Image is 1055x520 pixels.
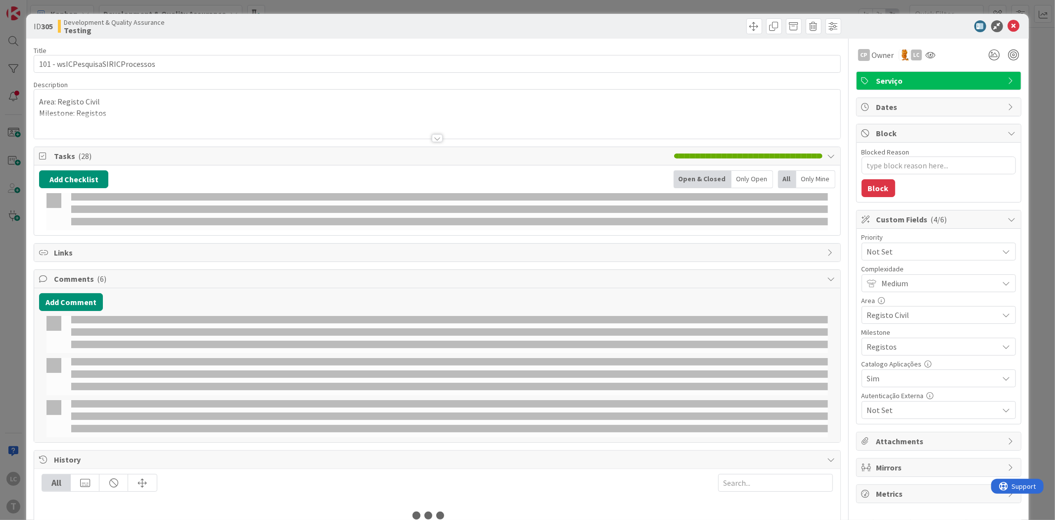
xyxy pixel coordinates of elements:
div: All [778,170,796,188]
span: Serviço [876,75,1003,87]
div: Only Open [732,170,773,188]
span: Support [21,1,45,13]
span: Registos [867,340,994,354]
button: Add Checklist [39,170,108,188]
span: Registo Civil [867,308,994,322]
span: Not Set [867,245,994,259]
span: Custom Fields [876,213,1003,225]
span: Tasks [54,150,669,162]
span: Sim [867,371,994,385]
span: Not Set [867,403,994,417]
span: Links [54,247,822,259]
span: Attachments [876,435,1003,447]
p: Milestone: Registos [39,107,835,119]
label: Title [34,46,46,55]
span: Mirrors [876,462,1003,473]
button: Add Comment [39,293,103,311]
span: Medium [882,276,994,290]
div: All [42,474,71,491]
b: Testing [64,26,165,34]
div: Only Mine [796,170,835,188]
p: Area: Registo Civil [39,96,835,107]
span: Owner [872,49,894,61]
span: ID [34,20,53,32]
div: Milestone [862,329,1016,336]
div: CP [858,49,870,61]
b: 305 [41,21,53,31]
div: Autenticação Externa [862,392,1016,399]
img: RL [899,50,910,60]
span: Metrics [876,488,1003,500]
span: Comments [54,273,822,285]
span: History [54,454,822,466]
input: Search... [718,474,833,492]
div: Priority [862,234,1016,241]
span: Block [876,127,1003,139]
span: ( 28 ) [78,151,92,161]
span: ( 6 ) [97,274,106,284]
span: Dates [876,101,1003,113]
span: ( 4/6 ) [931,214,947,224]
div: Catalogo Aplicações [862,361,1016,367]
div: Open & Closed [674,170,732,188]
div: Area [862,297,1016,304]
div: Complexidade [862,265,1016,272]
span: Development & Quality Assurance [64,18,165,26]
span: Description [34,80,68,89]
label: Blocked Reason [862,148,910,156]
input: type card name here... [34,55,840,73]
div: LC [911,50,922,60]
button: Block [862,179,895,197]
